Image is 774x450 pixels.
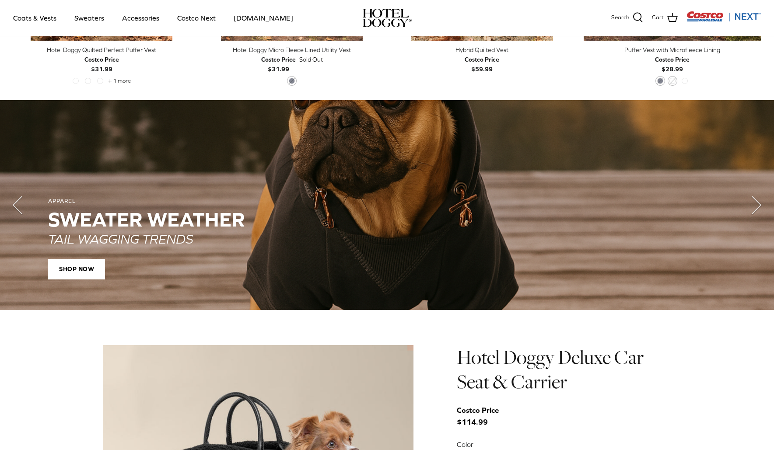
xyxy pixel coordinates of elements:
span: Search [611,13,629,22]
img: Costco Next [686,11,761,22]
a: Sweaters [67,3,112,33]
div: Costco Price [84,55,119,64]
div: Costco Price [465,55,499,64]
label: Color [457,440,671,449]
a: Hotel Doggy Quilted Perfect Puffer Vest Costco Price$31.99 [13,45,190,74]
em: TAIL WAGGING TRENDS [48,231,193,246]
a: Accessories [114,3,167,33]
a: Hybrid Quilted Vest Costco Price$59.99 [394,45,571,74]
b: $31.99 [84,55,119,73]
button: Next [739,188,774,223]
b: $28.99 [655,55,690,73]
div: APPAREL [48,198,726,205]
a: [DOMAIN_NAME] [226,3,301,33]
span: + 1 more [108,78,131,84]
div: Hotel Doggy Quilted Perfect Puffer Vest [13,45,190,55]
span: $114.99 [457,405,508,428]
a: Visit Costco Next [686,17,761,23]
span: SHOP NOW [48,258,105,279]
div: Costco Price [655,55,690,64]
img: hoteldoggycom [363,9,412,27]
a: hoteldoggy.com hoteldoggycom [363,9,412,27]
b: $59.99 [465,55,499,73]
a: Cart [652,12,678,24]
div: Puffer Vest with Microfleece Lining [584,45,761,55]
div: Hotel Doggy Micro Fleece Lined Utility Vest [203,45,381,55]
a: Puffer Vest with Microfleece Lining Costco Price$28.99 [584,45,761,74]
span: Cart [652,13,664,22]
b: $31.99 [261,55,296,73]
div: Costco Price [261,55,296,64]
a: Costco Next [169,3,224,33]
div: Costco Price [457,405,499,416]
span: Sold Out [299,55,323,64]
a: Search [611,12,643,24]
h1: Hotel Doggy Deluxe Car Seat & Carrier [457,345,671,394]
h2: SWEATER WEATHER [48,209,726,231]
a: Hotel Doggy Micro Fleece Lined Utility Vest Costco Price$31.99 Sold Out [203,45,381,74]
a: Coats & Vests [5,3,64,33]
div: Hybrid Quilted Vest [394,45,571,55]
